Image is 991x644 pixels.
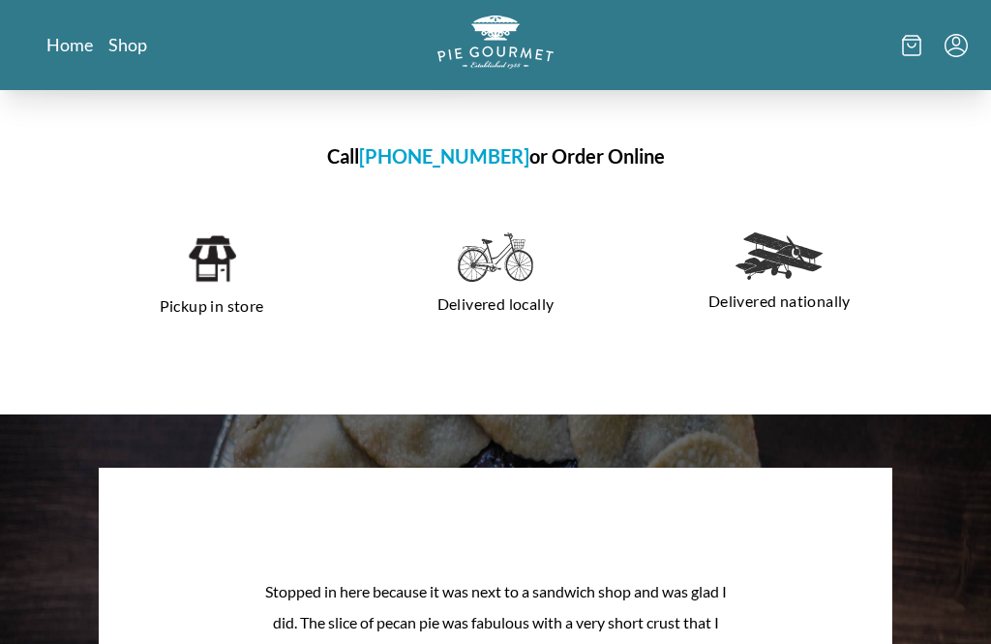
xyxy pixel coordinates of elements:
button: Menu [945,34,968,57]
img: delivered locally [458,232,533,283]
img: logo [437,15,554,69]
img: delivered nationally [736,232,823,280]
img: pickup in store [187,232,236,285]
a: [PHONE_NUMBER] [359,144,529,168]
h1: Call or Order Online [46,141,945,170]
a: Shop [108,33,147,56]
a: Logo [437,15,554,75]
p: Pickup in store [93,291,330,322]
a: Home [46,33,93,56]
p: Delivered locally [376,289,614,320]
p: Delivered nationally [661,286,898,317]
